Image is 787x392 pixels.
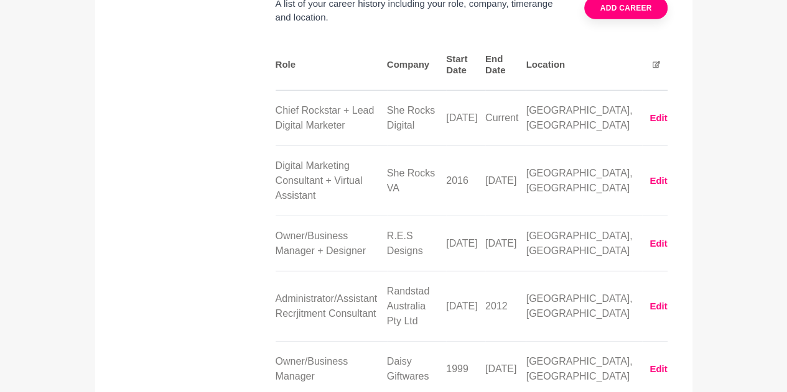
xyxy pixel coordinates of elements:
[485,53,519,77] h5: End Date
[446,53,478,77] h5: Start Date
[387,166,439,196] p: She Rocks VA
[485,362,519,376] p: [DATE]
[650,111,667,125] button: Edit
[650,362,667,376] button: Edit
[526,229,635,258] p: [GEOGRAPHIC_DATA], [GEOGRAPHIC_DATA]
[276,103,380,133] p: Chief Rockstar + Lead Digital Marketer
[387,59,439,71] h5: Company
[446,236,478,251] p: [DATE]
[276,229,380,258] p: Owner/Business Manager + Designer
[276,59,380,71] h5: Role
[526,103,635,133] p: [GEOGRAPHIC_DATA], [GEOGRAPHIC_DATA]
[446,111,478,125] p: [DATE]
[526,59,635,71] h5: Location
[485,173,519,188] p: [DATE]
[446,299,478,314] p: [DATE]
[650,174,667,188] button: Edit
[446,362,478,376] p: 1999
[485,236,519,251] p: [DATE]
[387,103,439,133] p: She Rocks Digital
[526,291,635,321] p: [GEOGRAPHIC_DATA], [GEOGRAPHIC_DATA]
[276,158,380,203] p: Digital Marketing Consultant + Virtual Assistant
[387,284,439,329] p: Randstad Australia Pty Ltd
[446,173,478,188] p: 2016
[276,354,380,384] p: Owner/Business Manager
[387,354,439,384] p: Daisy Giftwares
[276,291,380,321] p: Administrator/Assistant Recrjitment Consultant
[387,229,439,258] p: R.E.S Designs
[485,111,519,125] p: Current
[526,354,635,384] p: [GEOGRAPHIC_DATA], [GEOGRAPHIC_DATA]
[650,299,667,314] button: Edit
[650,237,667,251] button: Edit
[526,166,635,196] p: [GEOGRAPHIC_DATA], [GEOGRAPHIC_DATA]
[485,299,519,314] p: 2012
